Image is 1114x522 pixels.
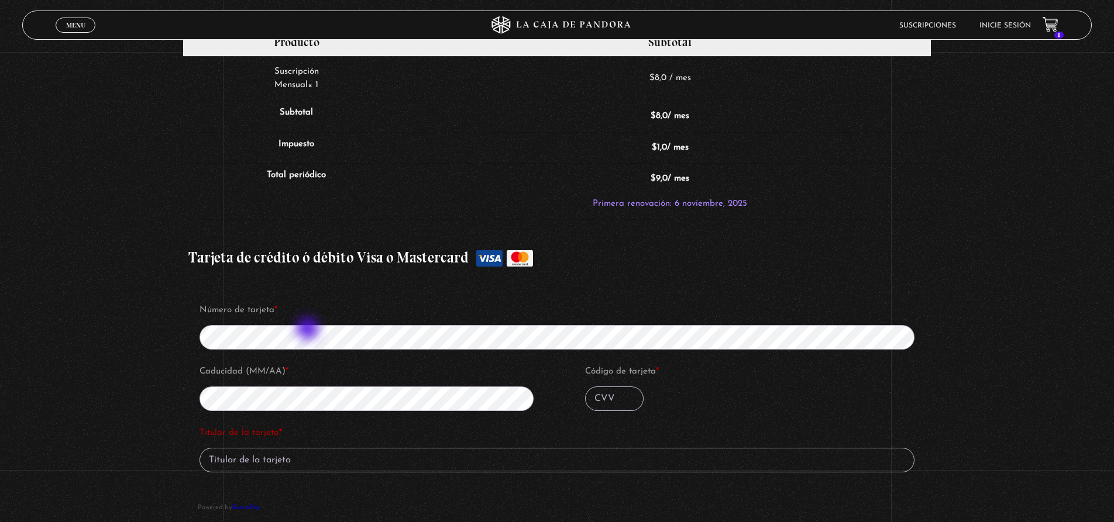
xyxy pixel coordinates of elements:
[183,101,410,132] th: Subtotal
[62,32,90,40] span: Cerrar
[649,74,655,82] span: $
[585,386,644,411] input: CVV
[651,112,668,120] span: 8,0
[200,448,914,472] input: Titular de la tarjeta
[183,28,410,56] th: Producto
[198,497,916,513] span: Powered by
[649,74,666,82] bdi: 8,0
[651,174,668,183] span: 9,0
[410,28,931,56] th: Subtotal
[200,302,924,319] label: Número de tarjeta
[183,56,410,101] td: Mensual
[585,363,924,381] label: Código de tarjeta
[651,112,656,120] span: $
[232,504,260,511] a: GreenPay
[308,81,318,89] strong: × 1
[66,22,85,29] span: Menu
[183,132,410,164] th: Impuesto
[410,163,931,219] td: / mes
[183,163,410,219] th: Total periódico
[410,132,931,164] td: / mes
[651,174,656,183] span: $
[1054,32,1064,39] span: 1
[652,143,657,152] span: $
[1043,17,1058,33] a: 1
[652,143,667,152] span: 1,0
[899,22,956,29] a: Suscripciones
[274,67,319,76] span: Suscripción
[593,199,747,208] small: Primera renovación: 6 noviembre, 2025
[200,424,914,442] label: Titular de la tarjeta
[200,363,538,381] label: Caducidad (MM/AA)
[188,243,925,272] label: Tarjeta de crédito ó débito Visa o Mastercard
[979,22,1031,29] a: Inicie sesión
[669,74,691,82] span: / mes
[410,101,931,132] td: / mes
